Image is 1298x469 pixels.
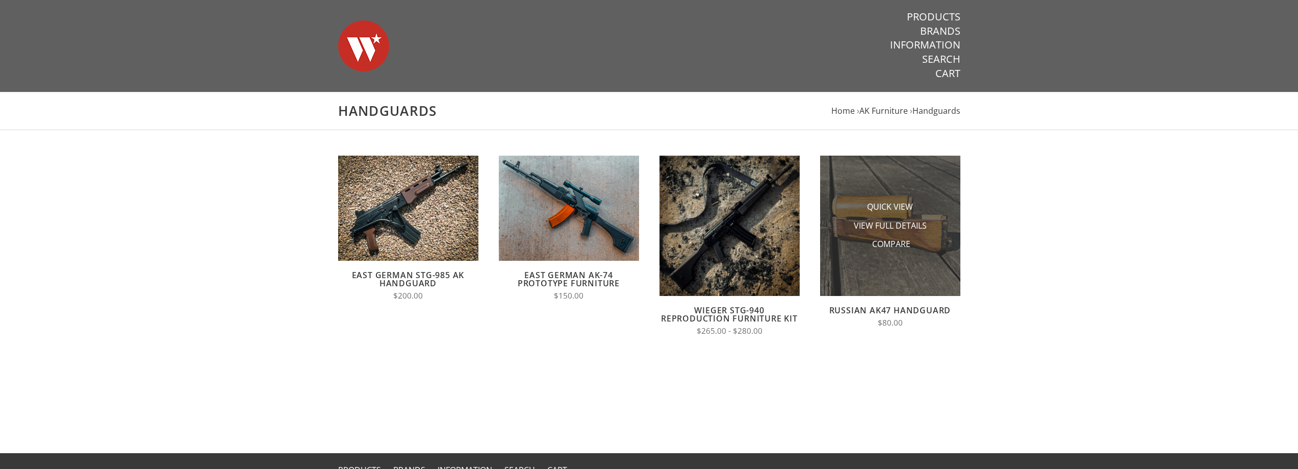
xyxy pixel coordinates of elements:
[554,290,583,301] span: $150.00
[859,105,908,116] a: AK Furniture
[857,104,908,118] li: ›
[854,220,927,233] span: View Full Details
[910,104,960,118] li: ›
[352,269,465,289] a: East German STG-985 AK Handguard
[878,317,903,328] span: $80.00
[393,290,423,301] span: $200.00
[867,201,913,214] span: Quick View
[907,10,960,23] a: Products
[890,38,960,52] a: Information
[920,24,960,38] a: Brands
[499,156,639,261] img: East German AK-74 Prototype Furniture
[820,156,960,296] img: Russian AK47 Handguard
[661,305,798,324] a: Wieger STG-940 Reproduction Furniture Kit
[922,53,960,66] a: Search
[697,326,762,336] span: $265.00 - $280.00
[854,220,927,231] a: View Full Details
[912,105,960,116] a: Handguards
[935,67,960,80] a: Cart
[831,105,855,116] a: Home
[872,238,910,251] span: Compare
[659,156,800,296] img: Wieger STG-940 Reproduction Furniture Kit
[829,305,951,316] a: Russian AK47 Handguard
[338,156,478,261] img: East German STG-985 AK Handguard
[338,103,960,119] h1: Handguards
[338,10,389,82] img: Warsaw Wood Co.
[518,269,620,289] a: East German AK-74 Prototype Furniture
